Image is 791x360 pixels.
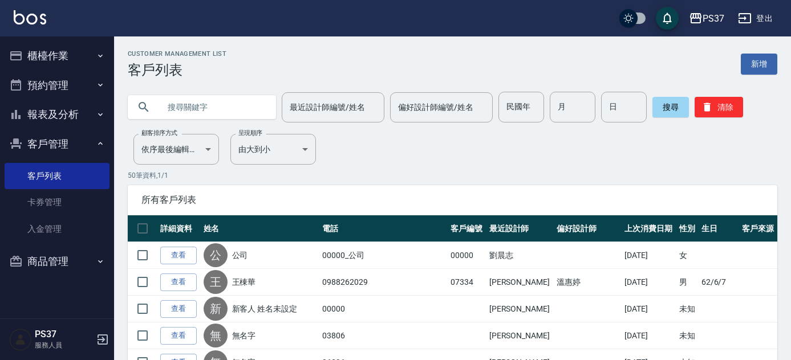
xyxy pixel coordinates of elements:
p: 服務人員 [35,340,93,350]
th: 生日 [699,215,739,242]
button: 櫃檯作業 [5,41,109,71]
th: 偏好設計師 [554,215,622,242]
th: 姓名 [201,215,319,242]
a: 查看 [160,273,197,291]
td: [PERSON_NAME] [486,296,554,322]
th: 性別 [676,215,699,242]
td: 07334 [448,269,486,296]
a: 無名字 [232,330,256,341]
td: 女 [676,242,699,269]
td: 00000 [448,242,486,269]
a: 客戶列表 [5,163,109,189]
button: 客戶管理 [5,129,109,159]
a: 查看 [160,327,197,345]
td: 劉晨志 [486,242,554,269]
td: [DATE] [622,296,676,322]
p: 50 筆資料, 1 / 1 [128,170,777,181]
button: 報表及分析 [5,100,109,129]
td: [PERSON_NAME] [486,269,554,296]
td: 03806 [319,322,448,349]
td: 未知 [676,296,699,322]
h3: 客戶列表 [128,62,226,78]
button: save [656,7,679,30]
td: 0988262029 [319,269,448,296]
th: 客戶來源 [739,215,777,242]
a: 查看 [160,300,197,318]
td: 00000 [319,296,448,322]
td: [PERSON_NAME] [486,322,554,349]
button: 搜尋 [652,97,689,117]
td: 00000_公司 [319,242,448,269]
a: 公司 [232,249,248,261]
button: PS37 [684,7,729,30]
h2: Customer Management List [128,50,226,58]
label: 顧客排序方式 [141,129,177,137]
button: 預約管理 [5,71,109,100]
div: 公 [204,243,228,267]
th: 電話 [319,215,448,242]
button: 清除 [695,97,743,117]
td: 62/6/7 [699,269,739,296]
th: 最近設計師 [486,215,554,242]
div: 無 [204,324,228,347]
td: [DATE] [622,322,676,349]
label: 呈現順序 [238,129,262,137]
div: PS37 [703,11,724,26]
a: 新增 [741,54,777,75]
td: [DATE] [622,269,676,296]
td: [DATE] [622,242,676,269]
th: 詳細資料 [157,215,201,242]
td: 未知 [676,322,699,349]
button: 商品管理 [5,247,109,276]
div: 依序最後編輯時間 [133,134,219,165]
div: 新 [204,297,228,321]
a: 新客人 姓名未設定 [232,303,298,314]
a: 查看 [160,247,197,264]
a: 卡券管理 [5,189,109,215]
img: Logo [14,10,46,24]
td: 溫惠婷 [554,269,622,296]
th: 客戶編號 [448,215,486,242]
div: 王 [204,270,228,294]
button: 登出 [733,8,777,29]
a: 王棟華 [232,276,256,288]
td: 男 [676,269,699,296]
input: 搜尋關鍵字 [160,92,267,122]
div: 由大到小 [230,134,316,165]
h5: PS37 [35,329,93,340]
span: 所有客戶列表 [141,194,764,206]
img: Person [9,328,32,351]
a: 入金管理 [5,216,109,242]
th: 上次消費日期 [622,215,676,242]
